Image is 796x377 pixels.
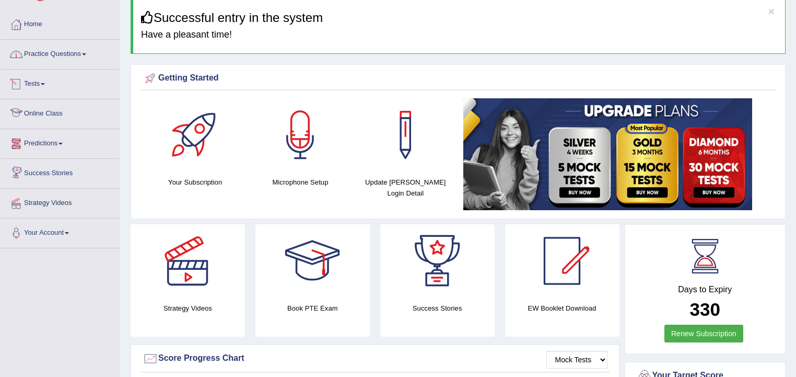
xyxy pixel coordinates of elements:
a: Home [1,10,120,36]
h4: Days to Expiry [637,285,774,294]
a: Practice Questions [1,40,120,66]
a: Your Account [1,219,120,245]
h4: Strategy Videos [131,303,245,314]
h4: Have a pleasant time! [141,30,777,40]
div: Score Progress Chart [143,351,607,367]
b: 330 [690,299,720,319]
a: Renew Subscription [664,325,743,342]
h4: EW Booklet Download [505,303,619,314]
h4: Microphone Setup [253,177,347,188]
h4: Your Subscription [148,177,242,188]
a: Success Stories [1,159,120,185]
a: Online Class [1,99,120,125]
button: × [768,6,775,17]
img: small5.jpg [463,98,752,210]
h4: Book PTE Exam [255,303,370,314]
a: Tests [1,70,120,96]
a: Predictions [1,129,120,155]
h4: Update [PERSON_NAME] Login Detail [358,177,453,199]
a: Strategy Videos [1,189,120,215]
div: Getting Started [143,71,774,86]
h3: Successful entry in the system [141,11,777,25]
h4: Success Stories [380,303,495,314]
